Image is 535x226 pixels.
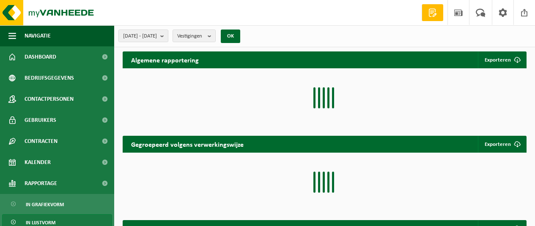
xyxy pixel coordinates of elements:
span: In grafiekvorm [26,196,64,213]
span: Contactpersonen [25,89,74,110]
span: Dashboard [25,46,56,67]
a: In grafiekvorm [2,196,112,212]
span: Gebruikers [25,110,56,131]
span: Vestigingen [177,30,204,43]
span: Contracten [25,131,58,152]
span: Bedrijfsgegevens [25,67,74,89]
span: [DATE] - [DATE] [123,30,157,43]
button: [DATE] - [DATE] [118,30,168,42]
button: Vestigingen [173,30,216,42]
span: Rapportage [25,173,57,194]
span: Kalender [25,152,51,173]
span: Navigatie [25,25,51,46]
h2: Gegroepeerd volgens verwerkingswijze [123,136,252,152]
h2: Algemene rapportering [123,51,207,68]
button: OK [221,30,240,43]
a: Exporteren [478,136,526,153]
button: Exporteren [478,51,526,68]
